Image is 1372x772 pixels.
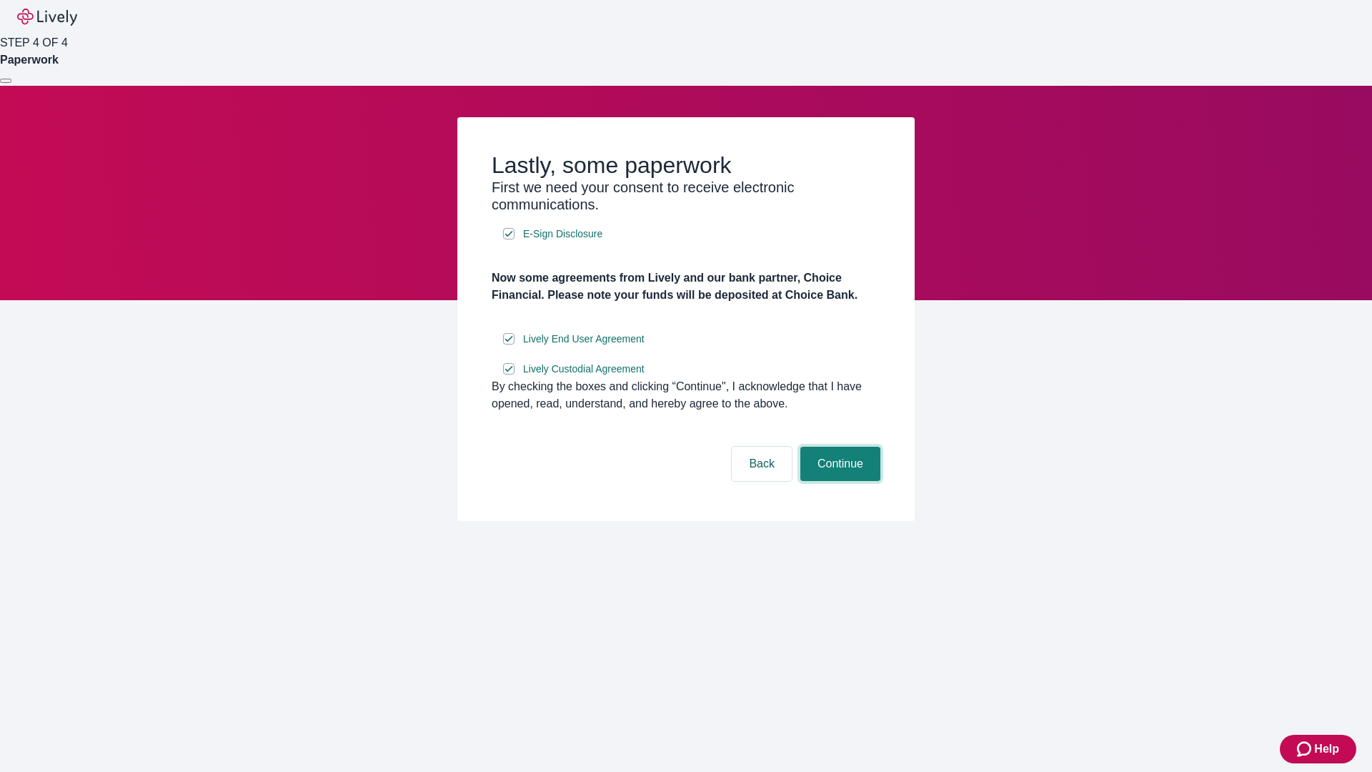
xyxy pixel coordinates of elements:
h4: Now some agreements from Lively and our bank partner, Choice Financial. Please note your funds wi... [492,269,880,304]
span: Lively End User Agreement [523,332,645,347]
span: E-Sign Disclosure [523,227,602,242]
h3: First we need your consent to receive electronic communications. [492,179,880,213]
svg: Zendesk support icon [1297,741,1314,758]
h2: Lastly, some paperwork [492,152,880,179]
img: Lively [17,9,77,26]
span: Lively Custodial Agreement [523,362,645,377]
button: Back [732,447,792,481]
a: e-sign disclosure document [520,225,605,243]
button: Zendesk support iconHelp [1280,735,1356,763]
button: Continue [800,447,880,481]
a: e-sign disclosure document [520,360,647,378]
a: e-sign disclosure document [520,330,647,348]
div: By checking the boxes and clicking “Continue", I acknowledge that I have opened, read, understand... [492,378,880,412]
span: Help [1314,741,1339,758]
